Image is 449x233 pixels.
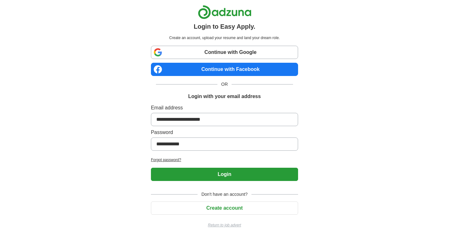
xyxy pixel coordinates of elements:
[198,191,251,198] span: Don't have an account?
[151,104,298,112] label: Email address
[217,81,232,88] span: OR
[151,222,298,228] a: Return to job advert
[151,46,298,59] a: Continue with Google
[151,157,298,163] a: Forgot password?
[151,63,298,76] a: Continue with Facebook
[152,35,297,41] p: Create an account, upload your resume and land your dream role.
[188,93,261,100] h1: Login with your email address
[194,22,256,31] h1: Login to Easy Apply.
[151,168,298,181] button: Login
[151,201,298,215] button: Create account
[151,205,298,211] a: Create account
[151,129,298,136] label: Password
[198,5,251,19] img: Adzuna logo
